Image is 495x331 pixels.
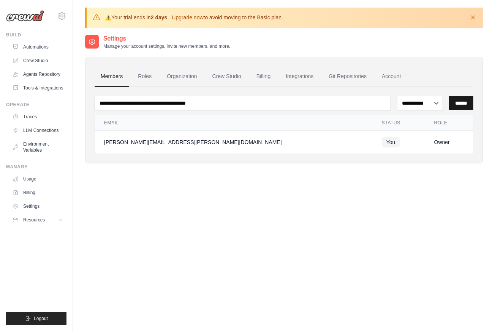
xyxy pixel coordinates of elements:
[9,124,66,136] a: LLM Connections
[382,137,400,147] span: You
[6,32,66,38] div: Build
[9,200,66,212] a: Settings
[373,115,425,131] th: Status
[9,68,66,80] a: Agents Repository
[172,14,203,20] a: Upgrade now
[9,41,66,53] a: Automations
[104,138,364,146] div: [PERSON_NAME][EMAIL_ADDRESS][PERSON_NAME][DOMAIN_NAME]
[34,315,48,322] span: Logout
[105,14,111,20] strong: ⚠️
[103,34,230,43] h2: Settings
[9,55,66,67] a: Crew Studio
[9,111,66,123] a: Traces
[103,43,230,49] p: Manage your account settings, invite new members, and more.
[323,66,373,87] a: Git Repositories
[95,66,129,87] a: Members
[95,115,373,131] th: Email
[132,66,158,87] a: Roles
[376,66,407,87] a: Account
[434,138,464,146] div: Owner
[161,66,203,87] a: Organization
[23,217,45,223] span: Resources
[9,82,66,94] a: Tools & Integrations
[151,14,168,20] strong: 2 days
[250,66,277,87] a: Billing
[6,102,66,108] div: Operate
[6,164,66,170] div: Manage
[9,173,66,185] a: Usage
[206,66,247,87] a: Crew Studio
[6,312,66,325] button: Logout
[9,187,66,199] a: Billing
[280,66,319,87] a: Integrations
[9,214,66,226] button: Resources
[9,138,66,156] a: Environment Variables
[105,14,283,21] p: Your trial ends in . to avoid moving to the Basic plan.
[6,10,44,22] img: Logo
[425,115,473,131] th: Role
